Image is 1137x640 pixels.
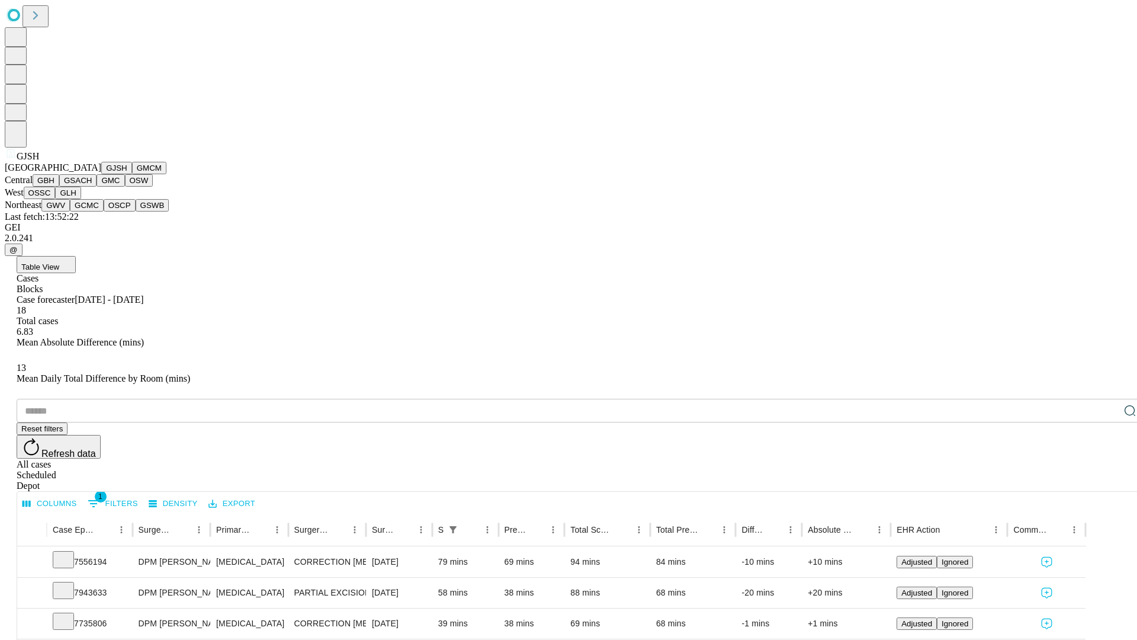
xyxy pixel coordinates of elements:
div: 68 mins [656,578,730,608]
div: Surgery Name [294,525,329,535]
div: 7735806 [53,609,127,639]
span: Central [5,175,33,185]
button: Ignored [937,587,973,599]
button: Density [146,495,201,513]
div: -1 mins [741,609,796,639]
span: Adjusted [901,588,932,597]
div: Scheduled In Room Duration [438,525,444,535]
button: Reset filters [17,423,68,435]
button: Menu [545,521,561,538]
div: GEI [5,222,1132,233]
button: Adjusted [897,617,937,630]
button: Ignored [937,556,973,568]
div: 68 mins [656,609,730,639]
button: Sort [396,521,413,538]
div: CORRECTION [MEDICAL_DATA] [294,609,360,639]
button: GBH [33,174,59,187]
div: DPM [PERSON_NAME] [PERSON_NAME] [139,578,204,608]
span: Case forecaster [17,295,75,305]
div: +1 mins [808,609,885,639]
div: Total Scheduled Duration [570,525,613,535]
button: Menu [782,521,799,538]
span: [DATE] - [DATE] [75,295,143,305]
button: Menu [716,521,733,538]
span: Mean Daily Total Difference by Room (mins) [17,373,190,383]
div: [MEDICAL_DATA] [216,547,282,577]
span: Adjusted [901,558,932,567]
div: 69 mins [505,547,559,577]
button: GLH [55,187,81,199]
span: Last fetch: 13:52:22 [5,212,79,222]
button: Expand [23,614,41,635]
div: Surgery Date [372,525,395,535]
button: Menu [631,521,647,538]
span: Ignored [942,619,968,628]
div: 58 mins [438,578,493,608]
div: 84 mins [656,547,730,577]
span: Adjusted [901,619,932,628]
div: Total Predicted Duration [656,525,699,535]
div: [DATE] [372,547,426,577]
span: Total cases [17,316,58,326]
button: Export [205,495,258,513]
div: Difference [741,525,765,535]
button: Show filters [445,521,461,538]
button: GMCM [132,162,166,174]
span: West [5,187,24,197]
button: Sort [97,521,113,538]
div: [MEDICAL_DATA] [216,578,282,608]
div: Primary Service [216,525,250,535]
button: Adjusted [897,587,937,599]
button: Sort [174,521,191,538]
div: EHR Action [897,525,940,535]
button: Sort [252,521,269,538]
div: [DATE] [372,578,426,608]
button: Expand [23,583,41,604]
div: 38 mins [505,578,559,608]
button: Menu [191,521,207,538]
button: Menu [413,521,429,538]
span: Table View [21,263,59,271]
div: -20 mins [741,578,796,608]
div: [DATE] [372,609,426,639]
span: 1 [95,491,107,503]
div: 79 mins [438,547,493,577]
span: @ [9,245,18,254]
div: 7943633 [53,578,127,608]
span: Mean Absolute Difference (mins) [17,337,144,347]
button: Refresh data [17,435,101,459]
button: Menu [269,521,285,538]
button: OSCP [104,199,136,212]
button: Sort [528,521,545,538]
div: 2.0.241 [5,233,1132,244]
button: GWV [41,199,70,212]
button: GSWB [136,199,169,212]
button: Menu [346,521,363,538]
button: Sort [941,521,958,538]
div: Absolute Difference [808,525,853,535]
span: 18 [17,305,26,315]
button: Menu [871,521,888,538]
button: Menu [988,521,1004,538]
div: Comments [1013,525,1048,535]
div: PARTIAL EXCISION PHALANX OF TOE [294,578,360,608]
span: 6.83 [17,327,33,337]
button: GMC [97,174,124,187]
span: Reset filters [21,424,63,433]
button: Menu [479,521,496,538]
span: Ignored [942,558,968,567]
div: 39 mins [438,609,493,639]
button: Menu [113,521,130,538]
div: 1 active filter [445,521,461,538]
button: Sort [699,521,716,538]
button: Sort [614,521,631,538]
button: Sort [855,521,871,538]
button: Sort [766,521,782,538]
div: CORRECTION [MEDICAL_DATA], DOUBLE [MEDICAL_DATA] [294,547,360,577]
button: GJSH [101,162,132,174]
button: Menu [1066,521,1083,538]
div: 69 mins [570,609,644,639]
span: Refresh data [41,449,96,459]
div: 94 mins [570,547,644,577]
button: Show filters [85,494,141,513]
